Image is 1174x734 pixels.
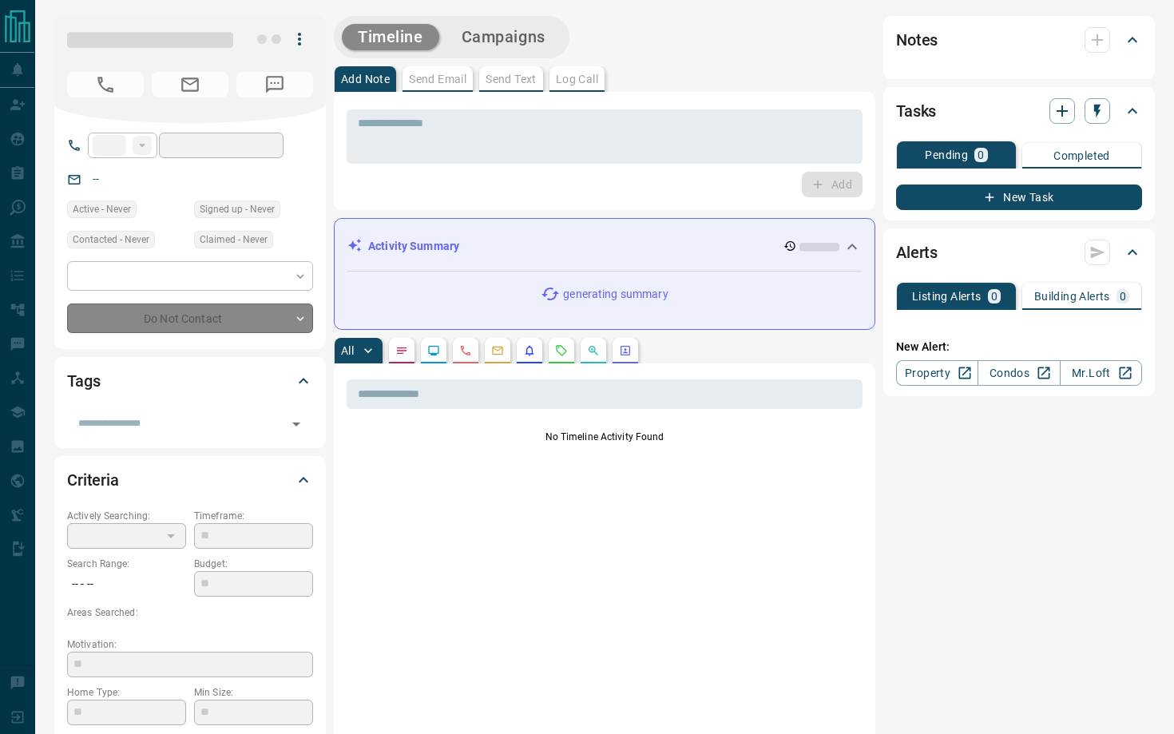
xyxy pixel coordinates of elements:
[446,24,561,50] button: Campaigns
[67,637,313,652] p: Motivation:
[523,344,536,357] svg: Listing Alerts
[285,413,307,435] button: Open
[194,509,313,523] p: Timeframe:
[93,173,99,185] a: --
[200,232,268,248] span: Claimed - Never
[896,27,938,53] h2: Notes
[459,344,472,357] svg: Calls
[67,304,313,333] div: Do Not Contact
[896,21,1142,59] div: Notes
[563,286,668,303] p: generating summary
[67,571,186,597] p: -- - --
[347,232,862,261] div: Activity Summary
[347,430,863,444] p: No Timeline Activity Found
[194,557,313,571] p: Budget:
[896,240,938,265] h2: Alerts
[67,509,186,523] p: Actively Searching:
[1120,291,1126,302] p: 0
[491,344,504,357] svg: Emails
[67,605,313,620] p: Areas Searched:
[342,24,439,50] button: Timeline
[925,149,968,161] p: Pending
[896,360,978,386] a: Property
[67,467,119,493] h2: Criteria
[67,557,186,571] p: Search Range:
[67,685,186,700] p: Home Type:
[368,238,459,255] p: Activity Summary
[896,339,1142,355] p: New Alert:
[912,291,982,302] p: Listing Alerts
[427,344,440,357] svg: Lead Browsing Activity
[896,92,1142,130] div: Tasks
[194,685,313,700] p: Min Size:
[67,72,144,97] span: No Number
[236,72,313,97] span: No Number
[991,291,998,302] p: 0
[555,344,568,357] svg: Requests
[978,149,984,161] p: 0
[1034,291,1110,302] p: Building Alerts
[73,232,149,248] span: Contacted - Never
[67,368,100,394] h2: Tags
[152,72,228,97] span: No Email
[896,233,1142,272] div: Alerts
[341,345,354,356] p: All
[1053,150,1110,161] p: Completed
[587,344,600,357] svg: Opportunities
[395,344,408,357] svg: Notes
[341,73,390,85] p: Add Note
[67,362,313,400] div: Tags
[896,98,936,124] h2: Tasks
[896,184,1142,210] button: New Task
[67,461,313,499] div: Criteria
[619,344,632,357] svg: Agent Actions
[200,201,275,217] span: Signed up - Never
[978,360,1060,386] a: Condos
[73,201,131,217] span: Active - Never
[1060,360,1142,386] a: Mr.Loft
